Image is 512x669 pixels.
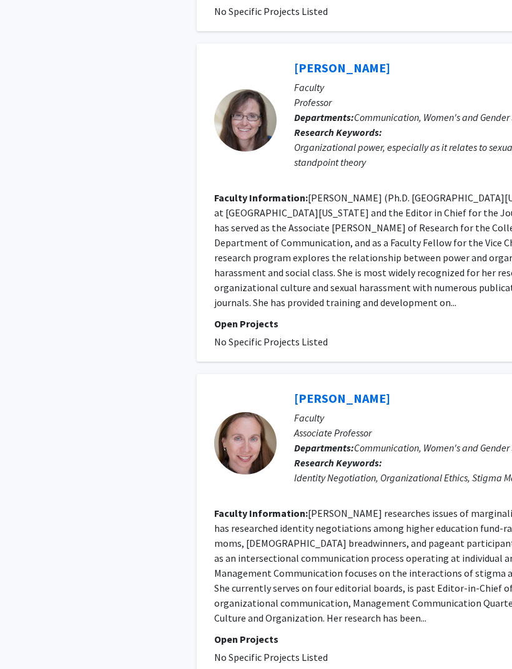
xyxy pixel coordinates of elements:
a: [PERSON_NAME] [294,390,390,406]
b: Departments: [294,111,354,123]
span: No Specific Projects Listed [214,335,328,348]
span: No Specific Projects Listed [214,651,328,663]
span: No Specific Projects Listed [214,5,328,17]
b: Research Keywords: [294,456,382,469]
b: Faculty Information: [214,507,308,519]
iframe: Chat [9,613,53,660]
b: Faculty Information: [214,191,308,204]
b: Departments: [294,441,354,454]
b: Research Keywords: [294,126,382,138]
a: [PERSON_NAME] [294,60,390,75]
